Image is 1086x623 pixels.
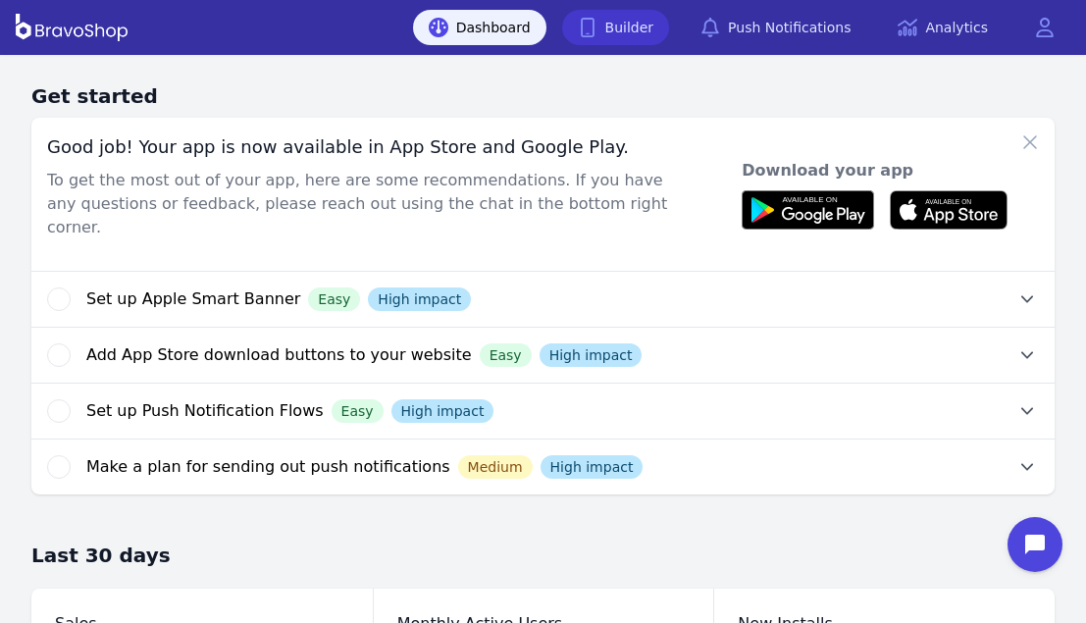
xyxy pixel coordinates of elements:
[480,343,532,367] div: Easy
[86,455,450,479] span: Make a plan for sending out push notifications
[742,159,1039,182] div: Download your app
[31,542,1055,569] h3: Last 30 days
[86,328,1055,383] button: Add App Store download buttons to your websiteEasyHigh impact
[413,10,546,45] a: Dashboard
[882,10,1004,45] a: Analytics
[685,10,866,45] a: Push Notifications
[31,82,1055,110] h3: Get started
[86,399,324,423] span: Set up Push Notification Flows
[16,14,128,41] img: BravoShop
[86,384,1055,439] button: Set up Push Notification FlowsEasyHigh impact
[368,287,471,311] div: High impact
[86,440,1055,494] button: Make a plan for sending out push notificationsMediumHigh impact
[742,190,874,230] img: Available on Google Play
[332,399,384,423] div: Easy
[47,169,697,239] div: To get the most out of your app, here are some recommendations. If you have any questions or feed...
[562,10,670,45] a: Builder
[86,343,472,367] span: Add App Store download buttons to your website
[308,287,360,311] div: Easy
[541,455,644,479] div: High impact
[391,399,494,423] div: High impact
[86,287,300,311] span: Set up Apple Smart Banner
[47,133,697,161] div: Good job! Your app is now available in App Store and Google Play.
[86,272,1055,327] button: Set up Apple Smart BannerEasyHigh impact
[458,455,533,479] div: Medium
[540,343,643,367] div: High impact
[890,190,1008,230] img: Available on App Store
